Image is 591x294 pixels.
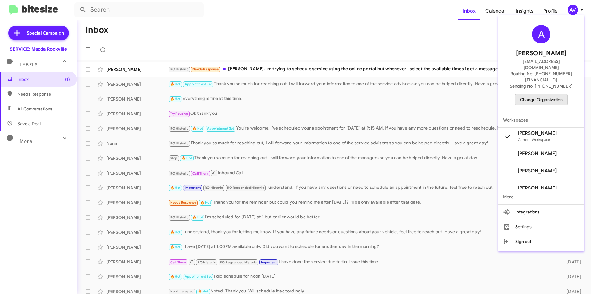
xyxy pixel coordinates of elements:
button: Settings [498,219,584,234]
span: [PERSON_NAME] [518,185,557,191]
span: Sending No: [PHONE_NUMBER] [510,83,573,89]
span: Workspaces [498,113,584,127]
span: [PERSON_NAME] [518,130,557,136]
div: A [532,25,550,43]
span: [PERSON_NAME] [516,48,566,58]
span: [PERSON_NAME] [518,151,557,157]
span: [EMAIL_ADDRESS][DOMAIN_NAME] [505,58,577,71]
span: Current Workspace [518,137,550,142]
button: Sign out [498,234,584,249]
span: Change Organization [520,94,563,105]
button: Integrations [498,205,584,219]
span: [PERSON_NAME] [518,168,557,174]
button: Change Organization [515,94,568,105]
span: Routing No: [PHONE_NUMBER][FINANCIAL_ID] [505,71,577,83]
span: More [498,189,584,204]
